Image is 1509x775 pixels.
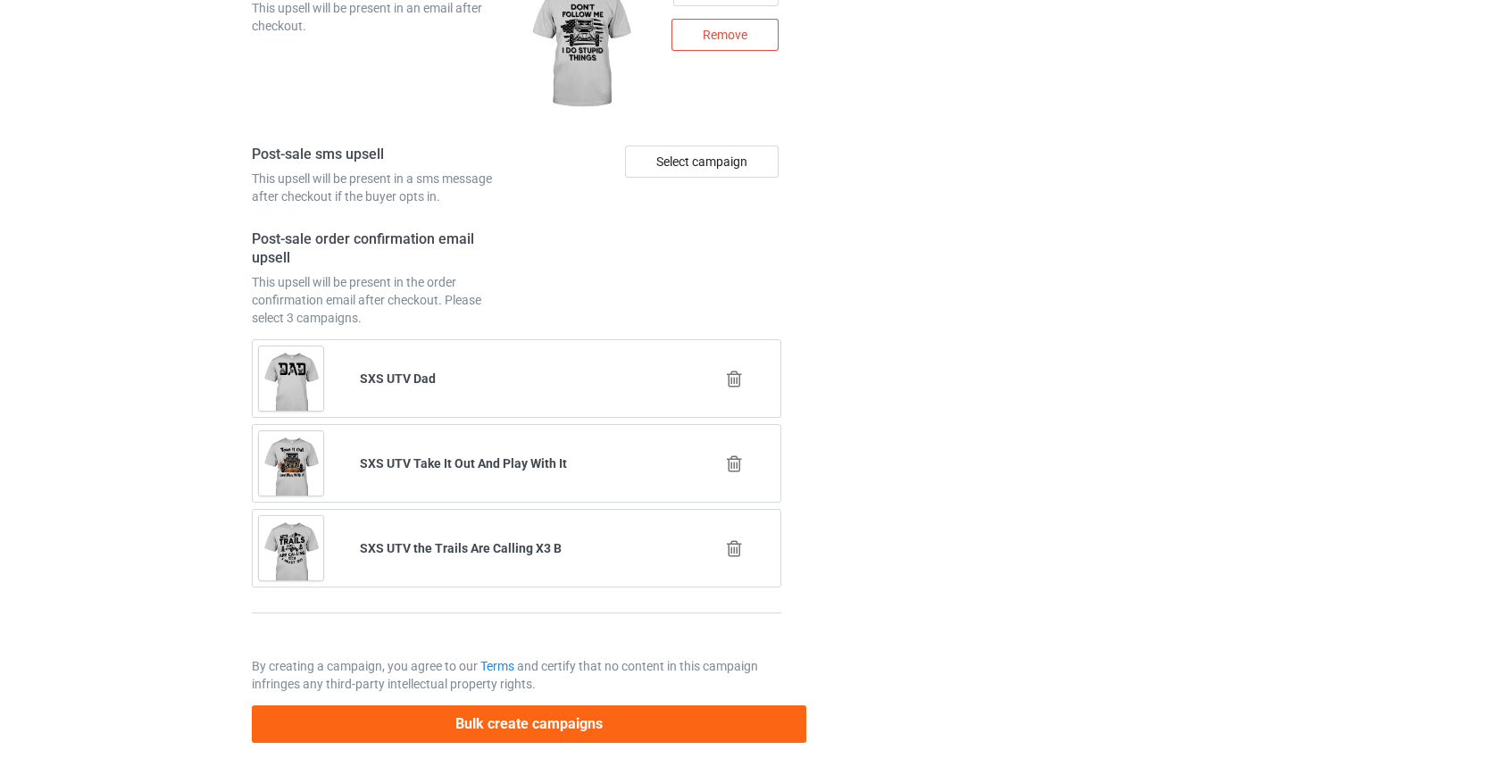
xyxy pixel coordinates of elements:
div: This upsell will be present in a sms message after checkout if the buyer opts in. [252,170,511,205]
h4: Post-sale order confirmation email upsell [252,230,511,267]
b: SXS UTV Dad [360,371,436,386]
b: SXS UTV the Trails Are Calling X3 B [360,541,562,555]
a: Terms [480,659,514,673]
button: Bulk create campaigns [252,705,807,742]
div: Remove [671,19,779,51]
p: By creating a campaign, you agree to our and certify that no content in this campaign infringes a... [252,657,782,693]
div: This upsell will be present in the order confirmation email after checkout. Please select 3 campa... [252,273,511,327]
div: Select campaign [625,146,779,178]
h4: Post-sale sms upsell [252,146,511,164]
b: SXS UTV Take It Out And Play With It [360,456,567,471]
